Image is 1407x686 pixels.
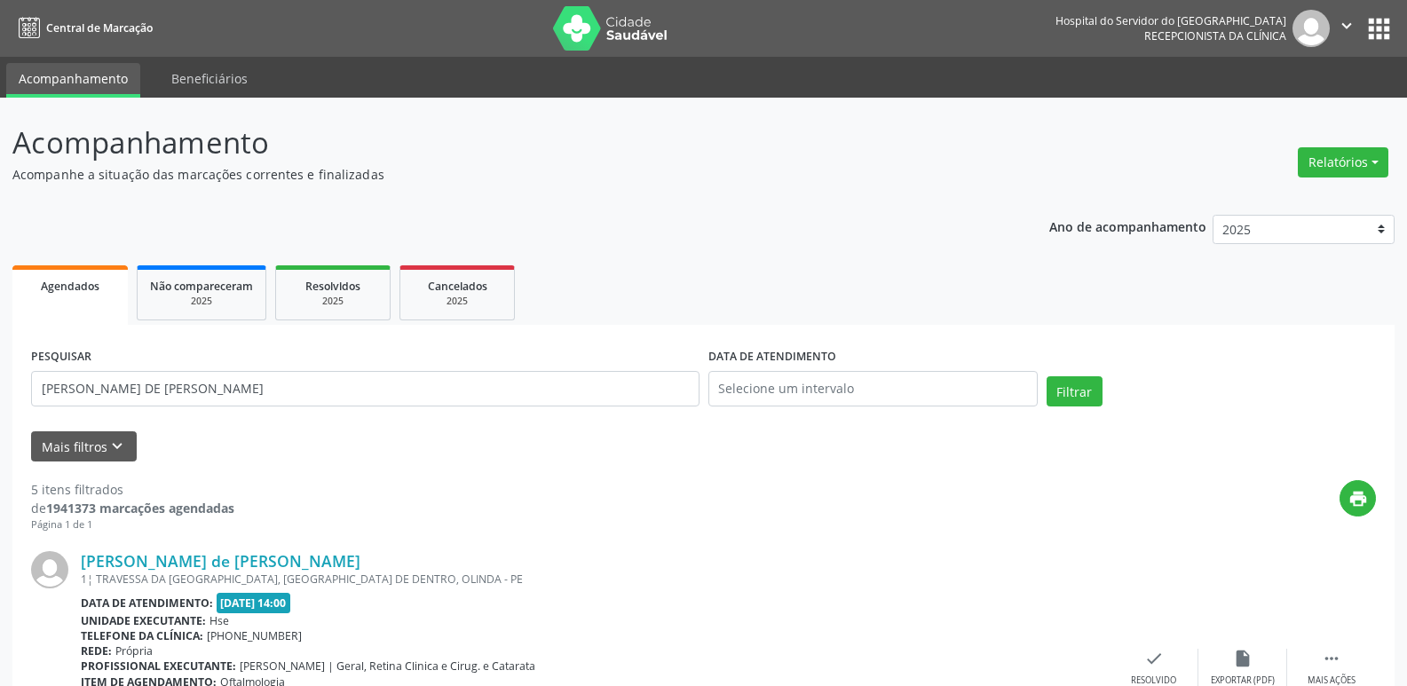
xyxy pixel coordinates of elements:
i: check [1144,649,1164,668]
div: 1¦ TRAVESSA DA [GEOGRAPHIC_DATA], [GEOGRAPHIC_DATA] DE DENTRO, OLINDA - PE [81,572,1110,587]
div: Hospital do Servidor do [GEOGRAPHIC_DATA] [1055,13,1286,28]
a: Acompanhamento [6,63,140,98]
img: img [31,551,68,588]
span: Recepcionista da clínica [1144,28,1286,43]
button: Filtrar [1047,376,1103,406]
a: [PERSON_NAME] de [PERSON_NAME] [81,551,360,571]
div: 2025 [289,295,377,308]
button: print [1340,480,1376,516]
div: 2025 [413,295,502,308]
i: keyboard_arrow_down [107,437,127,456]
p: Acompanhamento [12,121,980,165]
input: Selecione um intervalo [708,371,1038,406]
strong: 1941373 marcações agendadas [46,500,234,516]
div: 5 itens filtrados [31,480,234,499]
b: Profissional executante: [81,658,236,674]
span: Resolvidos [305,279,360,294]
span: [DATE] 14:00 [217,593,291,613]
b: Data de atendimento: [81,595,213,611]
span: Hse [209,613,229,628]
b: Rede: [81,643,112,658]
i:  [1337,16,1356,35]
b: Telefone da clínica: [81,628,203,643]
i: insert_drive_file [1233,649,1253,668]
button: apps [1364,13,1395,44]
span: [PHONE_NUMBER] [207,628,302,643]
span: Agendados [41,279,99,294]
i: print [1348,489,1368,509]
b: Unidade executante: [81,613,206,628]
span: Própria [115,643,153,658]
label: DATA DE ATENDIMENTO [708,343,836,371]
a: Central de Marcação [12,13,153,43]
button: Mais filtroskeyboard_arrow_down [31,431,137,462]
div: de [31,499,234,517]
div: Página 1 de 1 [31,517,234,532]
label: PESQUISAR [31,343,91,371]
a: Beneficiários [159,63,260,94]
img: img [1292,10,1330,47]
i:  [1322,649,1341,668]
span: [PERSON_NAME] | Geral, Retina Clinica e Cirug. e Catarata [240,658,535,674]
input: Nome, código do beneficiário ou CPF [31,371,700,406]
p: Acompanhe a situação das marcações correntes e finalizadas [12,165,980,184]
button:  [1330,10,1364,47]
span: Cancelados [428,279,487,294]
p: Ano de acompanhamento [1049,215,1206,237]
span: Não compareceram [150,279,253,294]
span: Central de Marcação [46,20,153,35]
div: 2025 [150,295,253,308]
button: Relatórios [1298,147,1388,177]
